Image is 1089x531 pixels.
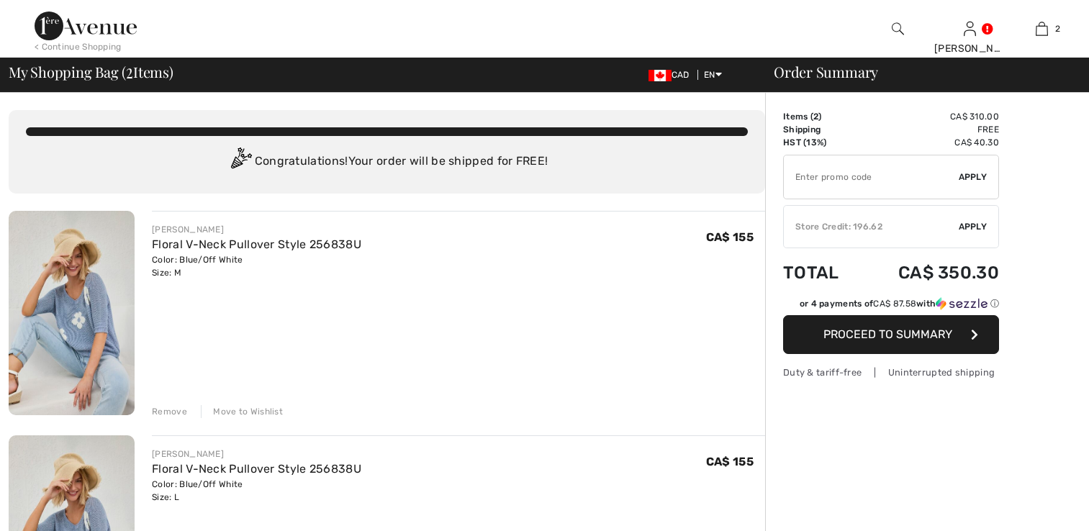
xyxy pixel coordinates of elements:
[783,366,999,379] div: Duty & tariff-free | Uninterrupted shipping
[860,248,999,297] td: CA$ 350.30
[860,123,999,136] td: Free
[783,315,999,354] button: Proceed to Summary
[649,70,672,81] img: Canadian Dollar
[756,65,1080,79] div: Order Summary
[152,253,361,279] div: Color: Blue/Off White Size: M
[26,147,748,176] div: Congratulations! Your order will be shipped for FREE!
[800,297,999,310] div: or 4 payments of with
[783,123,860,136] td: Shipping
[35,40,122,53] div: < Continue Shopping
[784,220,959,233] div: Store Credit: 196.62
[152,462,361,476] a: Floral V-Neck Pullover Style 256838U
[964,22,976,35] a: Sign In
[964,20,976,37] img: My Info
[783,297,999,315] div: or 4 payments ofCA$ 87.58withSezzle Click to learn more about Sezzle
[704,70,722,80] span: EN
[9,65,173,79] span: My Shopping Bag ( Items)
[1036,20,1048,37] img: My Bag
[936,297,988,310] img: Sezzle
[783,248,860,297] td: Total
[126,61,133,80] span: 2
[934,41,1005,56] div: [PERSON_NAME]
[892,20,904,37] img: search the website
[783,136,860,149] td: HST (13%)
[823,327,952,341] span: Proceed to Summary
[784,155,959,199] input: Promo code
[959,220,988,233] span: Apply
[9,211,135,415] img: Floral V-Neck Pullover Style 256838U
[152,448,361,460] div: [PERSON_NAME]
[201,405,283,418] div: Move to Wishlist
[706,455,754,468] span: CA$ 155
[35,12,137,40] img: 1ère Avenue
[959,171,988,183] span: Apply
[1006,20,1077,37] a: 2
[873,299,916,309] span: CA$ 87.58
[813,112,818,122] span: 2
[860,136,999,149] td: CA$ 40.30
[860,110,999,123] td: CA$ 310.00
[649,70,695,80] span: CAD
[783,110,860,123] td: Items ( )
[152,237,361,251] a: Floral V-Neck Pullover Style 256838U
[152,478,361,504] div: Color: Blue/Off White Size: L
[706,230,754,244] span: CA$ 155
[226,147,255,176] img: Congratulation2.svg
[1055,22,1060,35] span: 2
[152,223,361,236] div: [PERSON_NAME]
[152,405,187,418] div: Remove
